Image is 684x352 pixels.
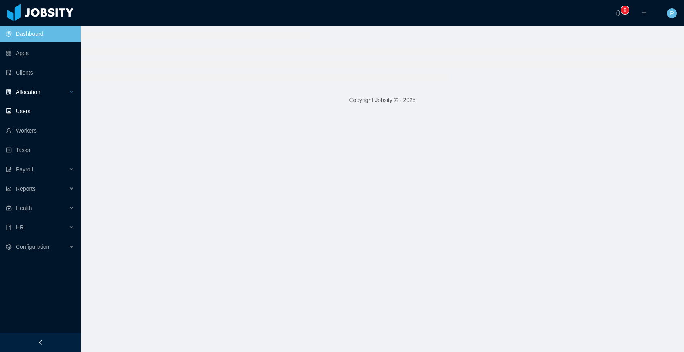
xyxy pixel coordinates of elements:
[16,205,32,211] span: Health
[16,166,33,173] span: Payroll
[81,86,684,114] footer: Copyright Jobsity © - 2025
[16,185,36,192] span: Reports
[641,10,647,16] i: icon: plus
[6,186,12,192] i: icon: line-chart
[670,8,674,18] span: P
[621,6,629,14] sup: 0
[16,224,24,231] span: HR
[6,89,12,95] i: icon: solution
[6,65,74,81] a: icon: auditClients
[6,142,74,158] a: icon: profileTasks
[6,45,74,61] a: icon: appstoreApps
[615,10,621,16] i: icon: bell
[6,103,74,119] a: icon: robotUsers
[6,26,74,42] a: icon: pie-chartDashboard
[6,167,12,172] i: icon: file-protect
[6,205,12,211] i: icon: medicine-box
[16,244,49,250] span: Configuration
[16,89,40,95] span: Allocation
[6,123,74,139] a: icon: userWorkers
[6,225,12,230] i: icon: book
[6,244,12,250] i: icon: setting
